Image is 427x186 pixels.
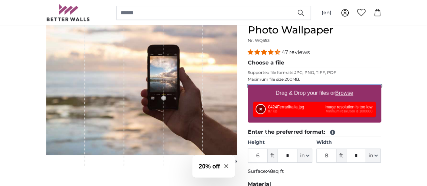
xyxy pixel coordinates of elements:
span: in [300,152,304,159]
span: 48sq ft [267,168,284,174]
label: Drag & Drop your files or [273,86,355,100]
div: 1 of 1 [46,12,237,166]
span: ft [337,149,346,163]
label: Height [248,139,312,146]
button: in [297,149,312,163]
img: Betterwalls [46,4,90,21]
p: Maximum file size 200MB. [248,77,381,82]
legend: Enter the preferred format: [248,128,381,136]
button: (en) [316,7,337,19]
span: 47 reviews [282,49,310,55]
p: Supported file formats JPG, PNG, TIFF, PDF [248,70,381,75]
u: Browse [335,90,353,96]
span: in [369,152,373,159]
span: Nr. WQ553 [248,38,270,43]
legend: Choose a file [248,59,381,67]
button: in [366,149,381,163]
span: ft [268,149,277,163]
label: Width [316,139,381,146]
span: 4.38 stars [248,49,282,55]
p: Surface: [248,168,381,175]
